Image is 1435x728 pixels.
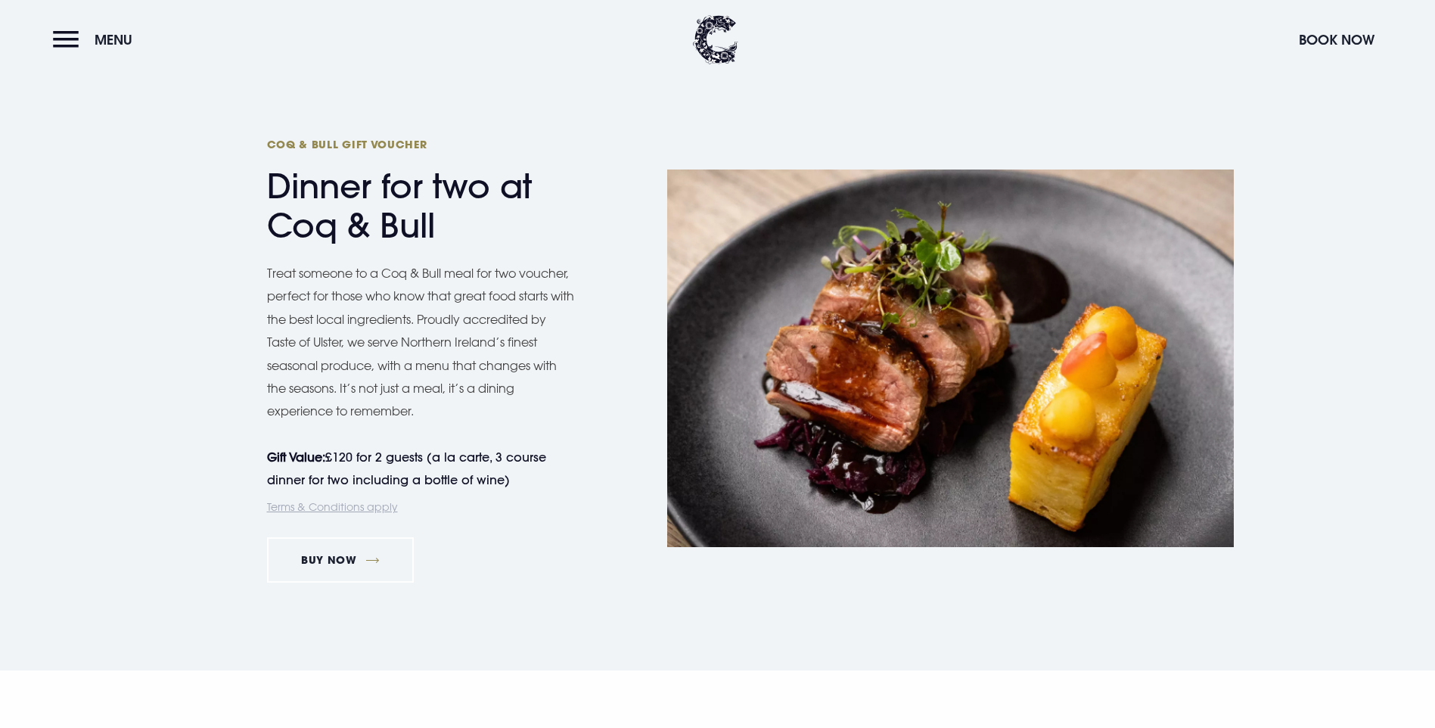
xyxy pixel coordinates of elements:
[1291,23,1382,56] button: Book Now
[267,537,415,583] a: Buy Now
[693,15,738,64] img: Clandeboye Lodge
[267,137,562,247] h2: Dinner for two at Coq & Bull
[53,23,140,56] button: Menu
[267,137,562,151] span: Coq & Bull Gift Voucher
[267,450,325,465] strong: Gift Value:
[667,170,1234,547] img: Meal for two gift voucher Northern Ireland
[267,500,398,513] a: Terms & Conditions apply
[267,446,562,492] p: £120 for 2 guests (a la carte, 3 course dinner for two including a bottle of wine)
[267,262,577,423] p: Treat someone to a Coq & Bull meal for two voucher, perfect for those who know that great food st...
[95,31,132,48] span: Menu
